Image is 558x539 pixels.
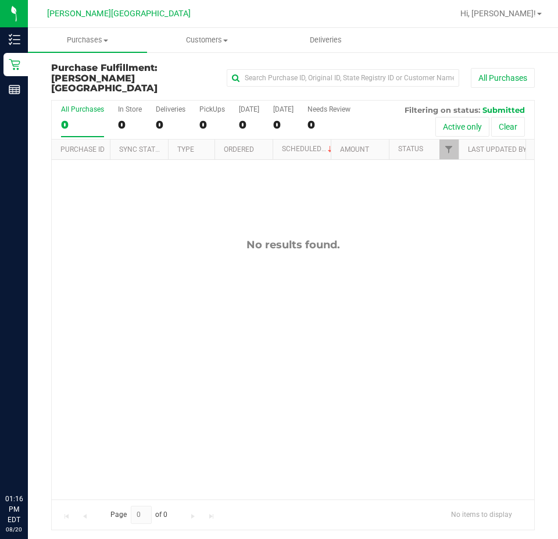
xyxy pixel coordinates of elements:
div: 0 [61,118,104,131]
iframe: Resource center [12,446,46,481]
span: Deliveries [294,35,357,45]
a: Purchase ID [60,145,105,154]
button: All Purchases [471,68,535,88]
span: No items to display [442,506,521,523]
input: Search Purchase ID, Original ID, State Registry ID or Customer Name... [227,69,459,87]
button: Clear [491,117,525,137]
a: Customers [147,28,266,52]
div: 0 [156,118,185,131]
button: Active only [435,117,489,137]
div: No results found. [52,238,534,251]
a: Deliveries [266,28,385,52]
span: Page of 0 [101,506,177,524]
div: All Purchases [61,105,104,113]
inline-svg: Inventory [9,34,20,45]
div: Needs Review [307,105,350,113]
div: 0 [118,118,142,131]
div: 0 [307,118,350,131]
a: Filter [439,140,459,159]
span: Purchases [28,35,147,45]
div: 0 [273,118,294,131]
inline-svg: Retail [9,59,20,70]
span: Filtering on status: [405,105,480,115]
span: Hi, [PERSON_NAME]! [460,9,536,18]
a: Ordered [224,145,254,154]
p: 01:16 PM EDT [5,494,23,525]
span: Submitted [482,105,525,115]
span: [PERSON_NAME][GEOGRAPHIC_DATA] [47,9,191,19]
div: 0 [199,118,225,131]
span: [PERSON_NAME][GEOGRAPHIC_DATA] [51,73,158,94]
div: [DATE] [239,105,259,113]
h3: Purchase Fulfillment: [51,63,212,94]
div: [DATE] [273,105,294,113]
div: In Store [118,105,142,113]
a: Sync Status [119,145,164,154]
a: Status [398,145,423,153]
inline-svg: Reports [9,84,20,95]
div: PickUps [199,105,225,113]
div: 0 [239,118,259,131]
a: Last Updated By [468,145,527,154]
a: Scheduled [282,145,335,153]
span: Customers [148,35,266,45]
a: Purchases [28,28,147,52]
a: Type [177,145,194,154]
a: Amount [340,145,369,154]
div: Deliveries [156,105,185,113]
p: 08/20 [5,525,23,534]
